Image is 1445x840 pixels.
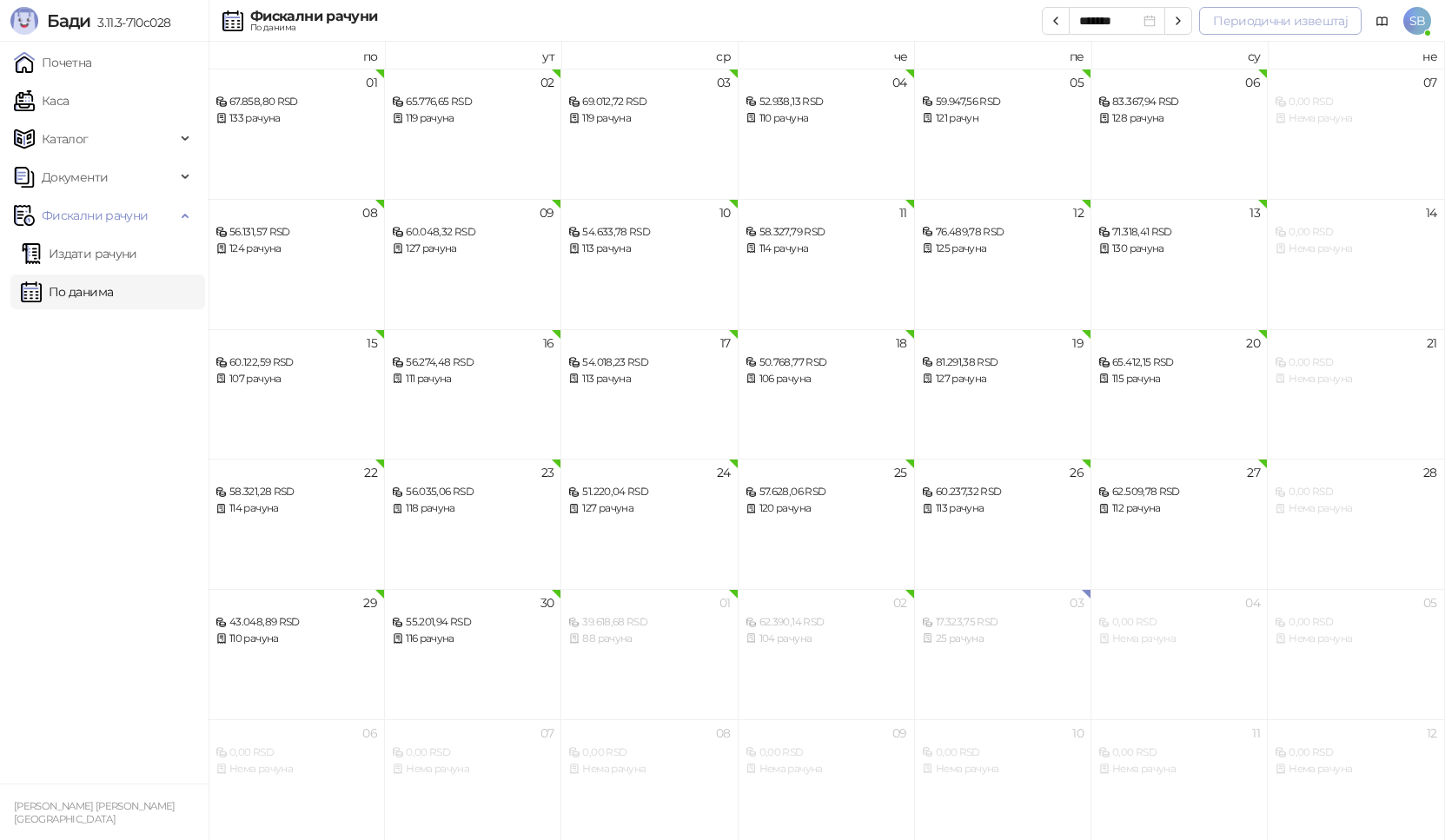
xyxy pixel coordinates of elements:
[1098,500,1260,517] div: 112 рачуна
[14,800,176,825] small: [PERSON_NAME] [PERSON_NAME] [GEOGRAPHIC_DATA]
[1268,42,1444,69] th: не
[1268,589,1444,719] td: 2025-10-05
[392,224,553,241] div: 60.048,32 RSD
[215,614,377,631] div: 43.048,89 RSD
[746,500,907,517] div: 120 рачуна
[385,69,561,199] td: 2025-09-02
[1091,329,1268,460] td: 2025-09-20
[568,371,730,387] div: 113 рачуна
[746,224,907,241] div: 58.327,79 RSD
[392,761,553,777] div: Нема рачуна
[215,354,377,371] div: 60.122,59 RSD
[1275,500,1436,517] div: Нема рачуна
[21,274,113,309] a: По данима
[392,241,553,257] div: 127 рачуна
[561,589,738,719] td: 2025-10-01
[915,42,1091,69] th: пе
[1275,241,1436,257] div: Нема рачуна
[915,329,1091,460] td: 2025-09-19
[1275,744,1436,761] div: 0,00 RSD
[540,76,554,89] div: 02
[739,42,915,69] th: че
[922,631,1084,647] div: 25 рачуна
[922,484,1084,500] div: 60.237,32 RSD
[250,10,377,23] div: Фискални рачуни
[568,224,730,241] div: 54.633,78 RSD
[215,744,377,761] div: 0,00 RSD
[719,207,731,219] div: 10
[1091,589,1268,719] td: 2025-10-04
[1072,727,1084,739] div: 10
[47,10,90,31] span: Бади
[540,207,554,219] div: 09
[1098,631,1260,647] div: Нема рачуна
[892,76,907,89] div: 04
[1072,337,1084,349] div: 19
[1098,484,1260,500] div: 62.509,78 RSD
[561,42,738,69] th: ср
[568,761,730,777] div: Нема рачуна
[922,761,1084,777] div: Нема рачуна
[568,631,730,647] div: 88 рачуна
[1098,744,1260,761] div: 0,00 RSD
[915,459,1091,589] td: 2025-09-26
[215,631,377,647] div: 110 рачуна
[1070,466,1084,479] div: 26
[1268,459,1444,589] td: 2025-09-28
[541,466,554,479] div: 23
[21,236,137,271] a: Издати рачуни
[1098,94,1260,110] div: 83.367,94 RSD
[892,727,907,739] div: 09
[922,744,1084,761] div: 0,00 RSD
[215,224,377,241] div: 56.131,57 RSD
[363,597,377,609] div: 29
[1199,7,1362,35] button: Периодични извештај
[392,371,553,387] div: 111 рачуна
[392,94,553,110] div: 65.776,65 RSD
[1275,614,1436,631] div: 0,00 RSD
[540,597,554,609] div: 30
[922,500,1084,517] div: 113 рачуна
[1268,199,1444,329] td: 2025-09-14
[739,329,915,460] td: 2025-09-18
[366,76,377,89] div: 01
[746,631,907,647] div: 104 рачуна
[1275,110,1436,127] div: Нема рачуна
[899,207,907,219] div: 11
[568,354,730,371] div: 54.018,23 RSD
[1275,484,1436,500] div: 0,00 RSD
[746,614,907,631] div: 62.390,14 RSD
[894,466,907,479] div: 25
[568,241,730,257] div: 113 рачуна
[540,727,554,739] div: 07
[1098,224,1260,241] div: 71.318,41 RSD
[215,371,377,387] div: 107 рачуна
[1098,354,1260,371] div: 65.412,15 RSD
[719,597,731,609] div: 01
[717,76,731,89] div: 03
[922,354,1084,371] div: 81.291,38 RSD
[385,329,561,460] td: 2025-09-16
[385,459,561,589] td: 2025-09-23
[1423,76,1437,89] div: 07
[561,329,738,460] td: 2025-09-17
[568,484,730,500] div: 51.220,04 RSD
[14,83,69,118] a: Каса
[543,337,554,349] div: 16
[1275,631,1436,647] div: Нема рачуна
[1275,761,1436,777] div: Нема рачуна
[215,110,377,127] div: 133 рачуна
[1249,207,1260,219] div: 13
[215,241,377,257] div: 124 рачуна
[561,69,738,199] td: 2025-09-03
[746,761,907,777] div: Нема рачуна
[746,110,907,127] div: 110 рачуна
[922,241,1084,257] div: 125 рачуна
[215,484,377,500] div: 58.321,28 RSD
[746,744,907,761] div: 0,00 RSD
[1268,329,1444,460] td: 2025-09-21
[1423,466,1437,479] div: 28
[1369,7,1396,35] a: Документација
[362,207,377,219] div: 08
[561,459,738,589] td: 2025-09-24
